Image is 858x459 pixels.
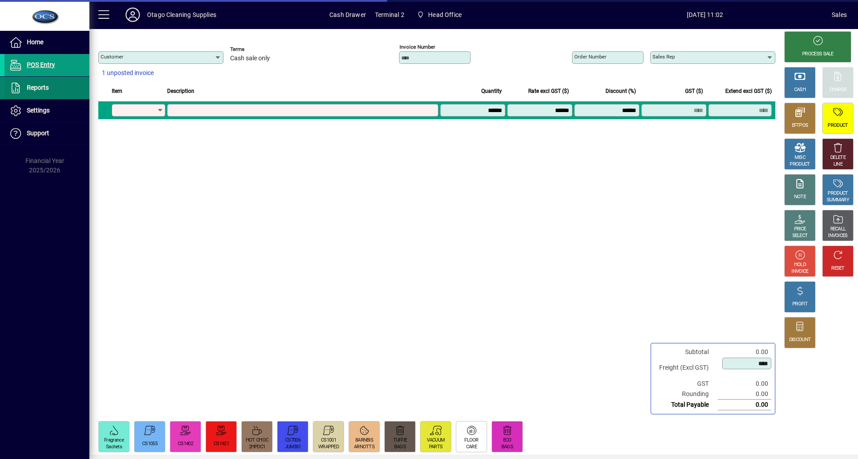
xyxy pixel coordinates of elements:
button: Profile [118,7,147,23]
td: Freight (Excl GST) [655,357,718,379]
td: GST [655,379,718,389]
div: RESET [831,265,845,272]
div: BAGS [501,444,513,451]
span: Cash sale only [230,55,270,62]
div: 2HPDC1 [249,444,265,451]
div: PRICE [794,226,806,233]
div: CS1421 [214,441,229,447]
div: VACUUM [427,437,445,444]
div: INVOICES [828,233,847,239]
a: Home [4,31,89,54]
div: CS1055 [142,441,157,447]
td: Total Payable [655,400,718,410]
div: PARTS [429,444,443,451]
div: EFTPOS [792,122,808,129]
span: Reports [27,84,49,91]
div: MISC [795,154,805,161]
div: CS1402 [178,441,193,447]
td: 0.00 [718,389,771,400]
div: BAGS [394,444,406,451]
div: LINE [833,161,842,168]
div: ARNOTTS [354,444,374,451]
div: Fragrance [104,437,124,444]
td: Rounding [655,389,718,400]
div: WRAPPED [318,444,339,451]
span: Quantity [481,86,502,96]
div: Sales [832,8,847,22]
span: Home [27,38,43,46]
a: Settings [4,100,89,122]
span: Item [112,86,122,96]
td: 0.00 [718,400,771,410]
div: PRODUCT [790,161,810,168]
div: PRODUCT [828,122,848,129]
div: CS1001 [321,437,336,444]
mat-label: Invoice number [400,44,435,50]
div: INVOICE [791,268,808,275]
td: 0.00 [718,347,771,357]
span: Terms [230,46,284,52]
a: Support [4,122,89,145]
span: GST ($) [685,86,703,96]
div: NOTE [794,194,806,200]
div: HOT CHOC [246,437,268,444]
div: 8ARNBIS [355,437,373,444]
span: [DATE] 11:02 [578,8,832,22]
span: Cash Drawer [329,8,366,22]
a: Reports [4,77,89,99]
div: JUMBO [285,444,301,451]
mat-label: Order number [574,54,606,60]
span: Head Office [413,7,465,23]
div: DELETE [830,154,845,161]
td: Subtotal [655,347,718,357]
div: PROCESS SALE [802,51,833,58]
span: Settings [27,107,50,114]
span: Head Office [428,8,462,22]
div: CS7006 [285,437,300,444]
span: Description [167,86,194,96]
div: Otago Cleaning Supplies [147,8,216,22]
div: SUMMARY [827,197,849,204]
div: TUFFIE [393,437,407,444]
mat-label: Customer [101,54,123,60]
mat-label: Sales rep [652,54,675,60]
button: 1 unposted invoice [98,65,157,81]
span: POS Entry [27,61,55,68]
div: DISCOUNT [789,337,811,343]
div: SELECT [792,233,808,239]
span: 1 unposted invoice [102,68,154,78]
span: Support [27,129,49,137]
div: Sachets [106,444,122,451]
span: Extend excl GST ($) [725,86,772,96]
div: CASH [794,87,806,93]
div: FLOOR [464,437,479,444]
td: 0.00 [718,379,771,389]
div: CARE [466,444,477,451]
div: ECO [503,437,512,444]
span: Rate excl GST ($) [528,86,569,96]
div: PROFIT [792,301,808,308]
span: Terminal 2 [375,8,404,22]
div: RECALL [830,226,846,233]
div: HOLD [794,262,806,268]
div: CHARGE [829,87,847,93]
span: Discount (%) [606,86,636,96]
div: PRODUCT [828,190,848,197]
